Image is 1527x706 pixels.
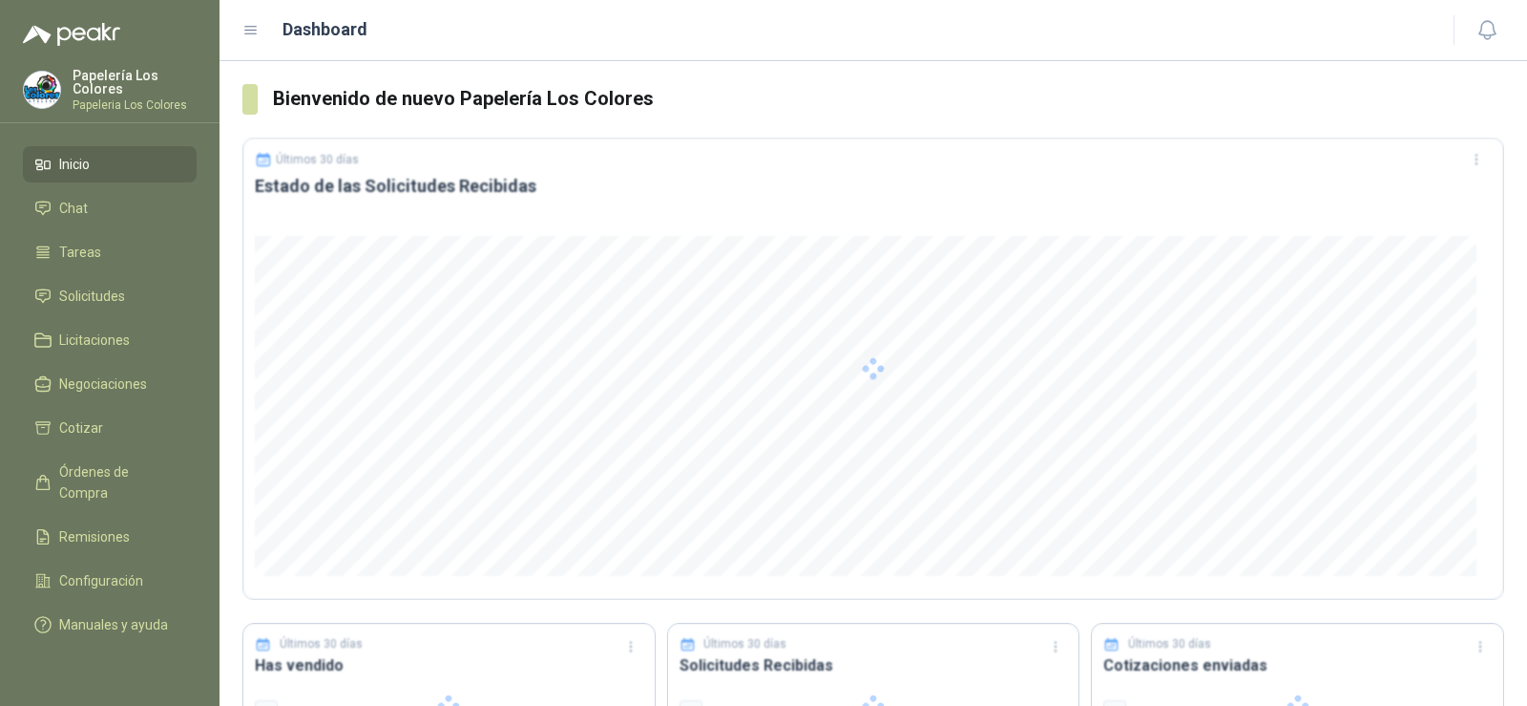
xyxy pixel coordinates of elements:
[73,69,197,96] p: Papelería Los Colores
[273,84,1504,114] h3: Bienvenido de nuevo Papelería Los Colores
[59,526,130,547] span: Remisiones
[23,454,197,511] a: Órdenes de Compra
[23,410,197,446] a: Cotizar
[59,154,90,175] span: Inicio
[59,374,147,395] span: Negociaciones
[23,563,197,599] a: Configuración
[59,198,88,219] span: Chat
[23,23,120,46] img: Logo peakr
[59,286,125,307] span: Solicitudes
[23,607,197,643] a: Manuales y ayuda
[59,417,103,439] span: Cotizar
[59,461,178,503] span: Órdenes de Compra
[59,570,143,591] span: Configuración
[59,614,168,635] span: Manuales y ayuda
[23,366,197,402] a: Negociaciones
[59,330,130,351] span: Licitaciones
[23,278,197,314] a: Solicitudes
[23,322,197,358] a: Licitaciones
[73,99,197,111] p: Papeleria Los Colores
[24,72,60,108] img: Company Logo
[23,190,197,226] a: Chat
[23,146,197,182] a: Inicio
[23,519,197,555] a: Remisiones
[282,16,367,43] h1: Dashboard
[59,242,101,263] span: Tareas
[23,234,197,270] a: Tareas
